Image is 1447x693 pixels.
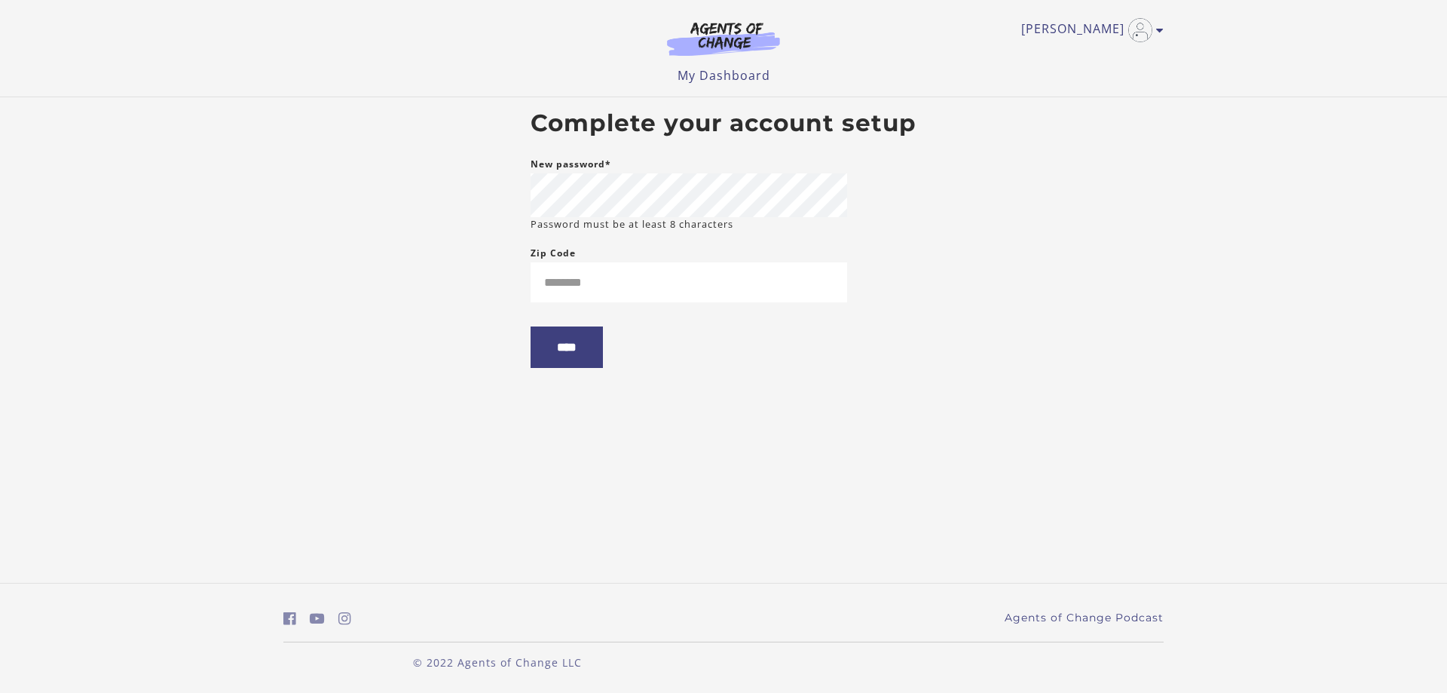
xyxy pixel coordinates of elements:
label: Zip Code [531,244,576,262]
a: My Dashboard [678,67,770,84]
h2: Complete your account setup [531,109,916,138]
i: https://www.instagram.com/agentsofchangeprep/ (Open in a new window) [338,612,351,626]
i: https://www.facebook.com/groups/aswbtestprep (Open in a new window) [283,612,296,626]
a: https://www.instagram.com/agentsofchangeprep/ (Open in a new window) [338,608,351,630]
label: New password* [531,155,611,173]
img: Agents of Change Logo [651,21,796,56]
a: Toggle menu [1021,18,1156,42]
small: Password must be at least 8 characters [531,217,733,232]
a: https://www.facebook.com/groups/aswbtestprep (Open in a new window) [283,608,296,630]
i: https://www.youtube.com/c/AgentsofChangeTestPrepbyMeaganMitchell (Open in a new window) [310,612,325,626]
p: © 2022 Agents of Change LLC [283,655,711,670]
a: https://www.youtube.com/c/AgentsofChangeTestPrepbyMeaganMitchell (Open in a new window) [310,608,325,630]
a: Agents of Change Podcast [1005,610,1164,626]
